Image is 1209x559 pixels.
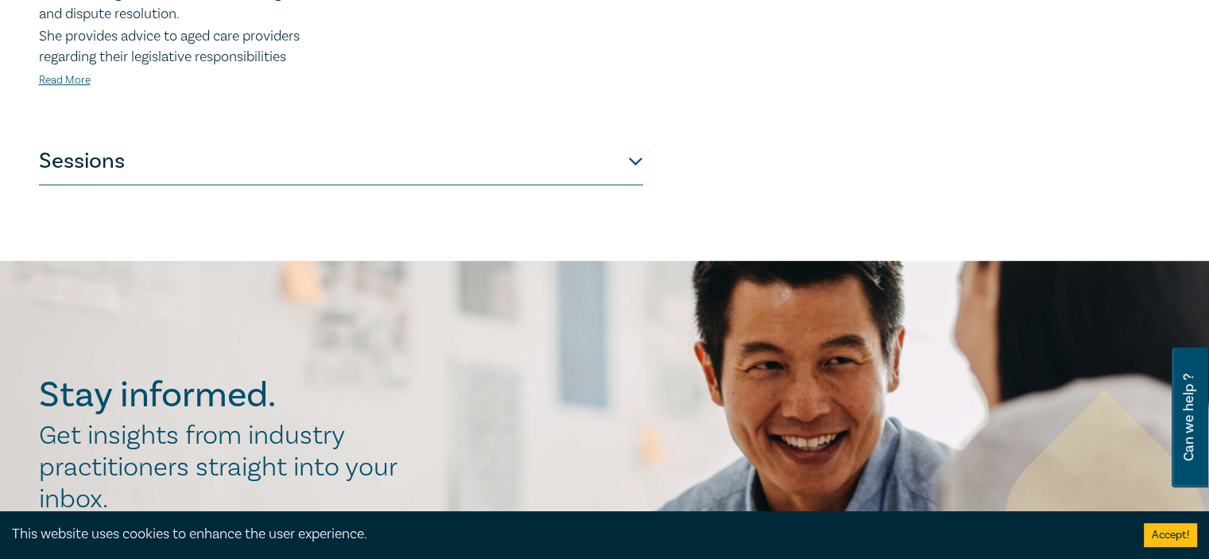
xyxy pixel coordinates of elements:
[39,73,91,87] a: Read More
[39,138,643,185] button: Sessions
[12,524,1120,545] div: This website uses cookies to enhance the user experience.
[1181,357,1196,478] span: Can we help ?
[1144,523,1197,547] button: Accept cookies
[39,420,414,515] h2: Get insights from industry practitioners straight into your inbox.
[39,375,414,416] h2: Stay informed.
[39,26,331,68] p: She provides advice to aged care providers regarding their legislative responsibilities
